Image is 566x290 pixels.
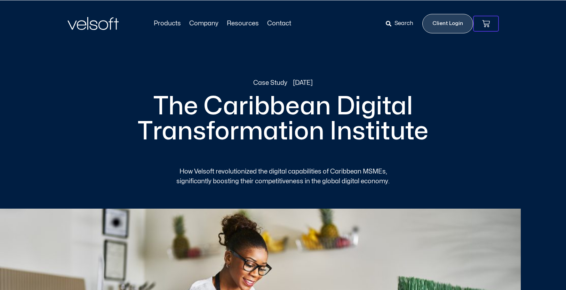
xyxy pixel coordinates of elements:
[263,20,295,27] a: ContactMenu Toggle
[185,20,223,27] a: CompanyMenu Toggle
[386,18,418,30] a: Search
[394,19,413,28] span: Search
[293,78,313,88] span: [DATE]
[150,20,185,27] a: ProductsMenu Toggle
[422,14,473,33] a: Client Login
[253,78,287,88] a: Case Study
[223,20,263,27] a: ResourcesMenu Toggle
[67,94,499,144] h2: The Caribbean Digital Transformation Institute
[170,167,397,186] div: How Velsoft revolutionized the digital capabilities of Caribbean MSMEs, significantly boosting th...
[432,19,463,28] span: Client Login
[150,20,295,27] nav: Menu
